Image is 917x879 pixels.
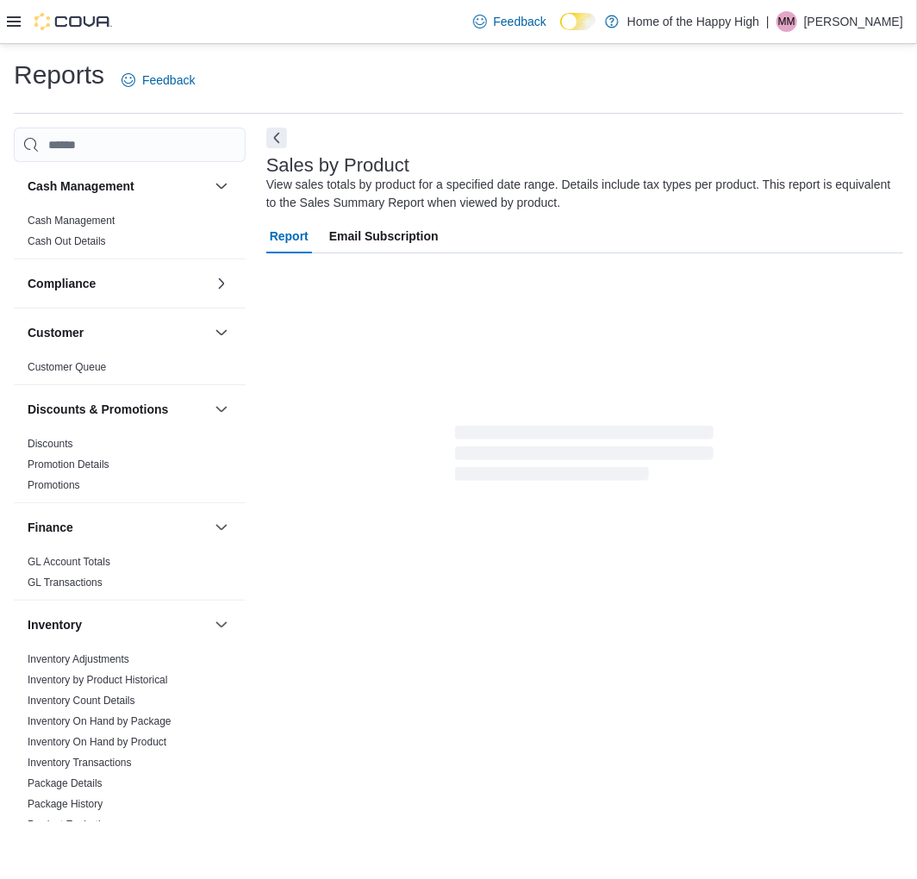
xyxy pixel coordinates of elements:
[28,401,168,418] h3: Discounts & Promotions
[28,616,208,633] button: Inventory
[266,128,287,148] button: Next
[804,11,903,32] p: [PERSON_NAME]
[211,273,232,294] button: Compliance
[28,695,135,707] a: Inventory Count Details
[28,235,106,247] a: Cash Out Details
[28,798,103,810] a: Package History
[28,234,106,248] span: Cash Out Details
[14,433,246,502] div: Discounts & Promotions
[28,797,103,811] span: Package History
[28,178,208,195] button: Cash Management
[211,517,232,538] button: Finance
[28,458,109,471] span: Promotion Details
[28,438,73,450] a: Discounts
[142,72,195,89] span: Feedback
[28,756,132,770] span: Inventory Transactions
[28,519,73,536] h3: Finance
[28,819,117,831] a: Product Expirations
[766,11,770,32] p: |
[211,614,232,635] button: Inventory
[266,176,895,212] div: View sales totals by product for a specified date range. Details include tax types per product. T...
[270,219,309,253] span: Report
[627,11,759,32] p: Home of the Happy High
[28,577,103,589] a: GL Transactions
[28,555,110,569] span: GL Account Totals
[28,324,84,341] h3: Customer
[28,556,110,568] a: GL Account Totals
[28,576,103,589] span: GL Transactions
[28,458,109,471] a: Promotion Details
[28,275,96,292] h3: Compliance
[115,63,202,97] a: Feedback
[28,735,166,749] span: Inventory On Hand by Product
[28,215,115,227] a: Cash Management
[28,360,106,374] span: Customer Queue
[28,616,82,633] h3: Inventory
[777,11,797,32] div: Missy McErlain
[28,776,103,790] span: Package Details
[466,4,553,39] a: Feedback
[28,714,172,728] span: Inventory On Hand by Package
[28,437,73,451] span: Discounts
[560,13,596,31] input: Dark Mode
[14,552,246,600] div: Finance
[28,673,168,687] span: Inventory by Product Historical
[28,178,134,195] h3: Cash Management
[14,357,246,384] div: Customer
[329,219,439,253] span: Email Subscription
[211,322,232,343] button: Customer
[560,30,561,31] span: Dark Mode
[14,58,104,92] h1: Reports
[28,736,166,748] a: Inventory On Hand by Product
[455,429,714,484] span: Loading
[34,13,112,30] img: Cova
[14,210,246,259] div: Cash Management
[266,155,409,176] h3: Sales by Product
[28,653,129,665] a: Inventory Adjustments
[28,478,80,492] span: Promotions
[28,214,115,228] span: Cash Management
[211,176,232,196] button: Cash Management
[28,479,80,491] a: Promotions
[28,715,172,727] a: Inventory On Hand by Package
[494,13,546,30] span: Feedback
[28,757,132,769] a: Inventory Transactions
[211,399,232,420] button: Discounts & Promotions
[778,11,795,32] span: MM
[28,694,135,708] span: Inventory Count Details
[28,777,103,789] a: Package Details
[28,652,129,666] span: Inventory Adjustments
[28,674,168,686] a: Inventory by Product Historical
[28,275,208,292] button: Compliance
[28,401,208,418] button: Discounts & Promotions
[28,324,208,341] button: Customer
[28,361,106,373] a: Customer Queue
[28,519,208,536] button: Finance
